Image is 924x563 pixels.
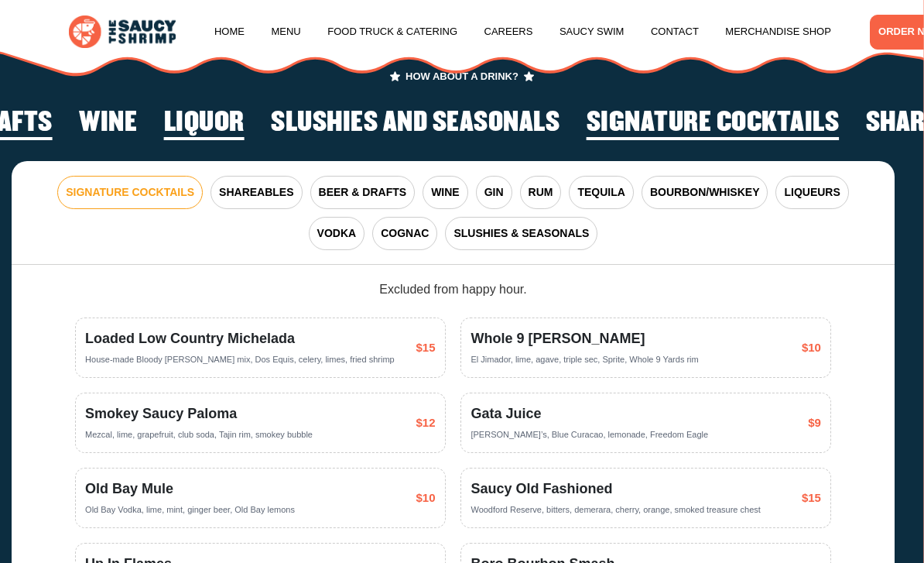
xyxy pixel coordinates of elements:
[271,2,300,61] a: Menu
[520,176,562,209] button: RUM
[784,184,840,201] span: LIQUEURS
[471,328,698,349] span: Whole 9 [PERSON_NAME]
[802,489,821,507] span: $15
[416,339,436,357] span: $15
[725,2,831,61] a: Merchandise Shop
[471,355,698,364] span: El Jimador, lime, agave, triple sec, Sprite, Whole 9 Yards rim
[309,217,365,250] button: VODKA
[310,176,416,209] button: BEER & DRAFTS
[85,479,295,499] span: Old Bay Mule
[66,184,194,201] span: SIGNATURE COCKTAILS
[423,176,468,209] button: WINE
[317,225,357,242] span: VODKA
[390,71,534,81] span: HOW ABOUT A DRINK?
[57,176,203,209] button: SIGNATURE COCKTAILS
[476,176,512,209] button: GIN
[79,108,137,142] li: 4 of 6
[219,184,293,201] span: SHAREABLES
[85,505,295,514] span: Old Bay Vodka, lime, mint, ginger beer, Old Bay lemons
[85,430,313,439] span: Mezcal, lime, grapefruit, club soda, Tajin rim, smokey bubble
[587,108,840,138] h2: Signature Cocktails
[802,339,821,357] span: $10
[85,403,313,424] span: Smokey Saucy Paloma
[85,328,395,349] span: Loaded Low Country Michelada
[560,2,625,61] a: Saucy Swim
[577,184,625,201] span: TEQUILA
[471,403,708,424] span: Gata Juice
[381,225,429,242] span: COGNAC
[431,184,460,201] span: WINE
[416,414,436,432] span: $12
[471,505,760,514] span: Woodford Reserve, bitters, demerara, cherry, orange, smoked treasure chest
[529,184,553,201] span: RUM
[569,176,633,209] button: TEQUILA
[416,489,436,507] span: $10
[214,2,245,61] a: Home
[69,15,176,48] img: logo
[164,108,245,138] h2: Liquor
[271,108,560,138] h2: Slushies and Seasonals
[484,2,533,61] a: Careers
[327,2,457,61] a: Food Truck & Catering
[484,184,504,201] span: GIN
[587,108,840,142] li: 1 of 6
[75,280,832,299] div: Excluded from happy hour.
[210,176,302,209] button: SHAREABLES
[471,430,708,439] span: [PERSON_NAME]’s, Blue Curacao, lemonade, Freedom Eagle
[164,108,245,142] li: 5 of 6
[445,217,597,250] button: SLUSHIES & SEASONALS
[642,176,768,209] button: BOURBON/WHISKEY
[775,176,848,209] button: LIQUEURS
[471,479,760,499] span: Saucy Old Fashioned
[808,414,821,432] span: $9
[372,217,437,250] button: COGNAC
[271,108,560,142] li: 6 of 6
[651,2,699,61] a: Contact
[79,108,137,138] h2: Wine
[85,355,395,364] span: House-made Bloody [PERSON_NAME] mix, Dos Equis, celery, limes, fried shrimp
[453,225,589,242] span: SLUSHIES & SEASONALS
[650,184,760,201] span: BOURBON/WHISKEY
[319,184,407,201] span: BEER & DRAFTS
